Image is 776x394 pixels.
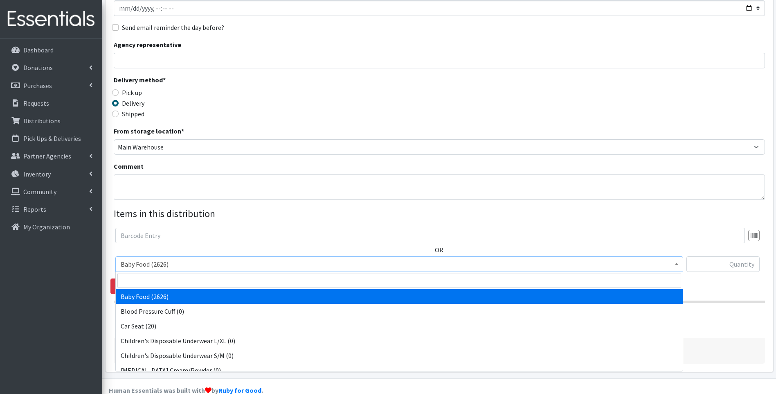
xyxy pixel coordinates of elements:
li: Blood Pressure Cuff (0) [116,304,683,319]
p: Pick Ups & Deliveries [23,134,81,143]
a: Inventory [3,166,99,182]
label: OR [435,245,443,255]
p: Partner Agencies [23,152,71,160]
label: Send email reminder the day before? [122,23,224,32]
p: Reports [23,205,46,213]
input: Barcode Entry [115,228,745,243]
a: Donations [3,59,99,76]
li: Children's Disposable Underwear L/XL (0) [116,333,683,348]
legend: Delivery method [114,75,277,88]
label: Delivery [122,98,144,108]
label: Pick up [122,88,142,97]
label: Comment [114,161,144,171]
li: Children's Disposable Underwear S/M (0) [116,348,683,363]
li: Car Seat (20) [116,319,683,333]
a: Pick Ups & Deliveries [3,130,99,147]
label: From storage location [114,126,184,136]
a: Partner Agencies [3,148,99,164]
p: Purchases [23,82,52,90]
a: Purchases [3,77,99,94]
a: Dashboard [3,42,99,58]
a: Reports [3,201,99,217]
label: Agency representative [114,40,181,50]
p: Requests [23,99,49,107]
legend: Items in this distribution [114,206,765,221]
p: Inventory [23,170,51,178]
span: Baby Food (2626) [121,258,678,270]
span: Baby Food (2626) [115,256,683,272]
p: Distributions [23,117,61,125]
abbr: required [181,127,184,135]
a: Requests [3,95,99,111]
p: Dashboard [23,46,54,54]
input: Quantity [686,256,760,272]
li: [MEDICAL_DATA] Cream/Powder (0) [116,363,683,378]
p: My Organization [23,223,70,231]
img: HumanEssentials [3,5,99,33]
p: Community [23,188,56,196]
abbr: required [163,76,166,84]
label: Shipped [122,109,144,119]
a: Distributions [3,113,99,129]
a: My Organization [3,219,99,235]
a: Community [3,183,99,200]
li: Baby Food (2626) [116,289,683,304]
p: Donations [23,63,53,72]
a: Remove [110,279,151,294]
